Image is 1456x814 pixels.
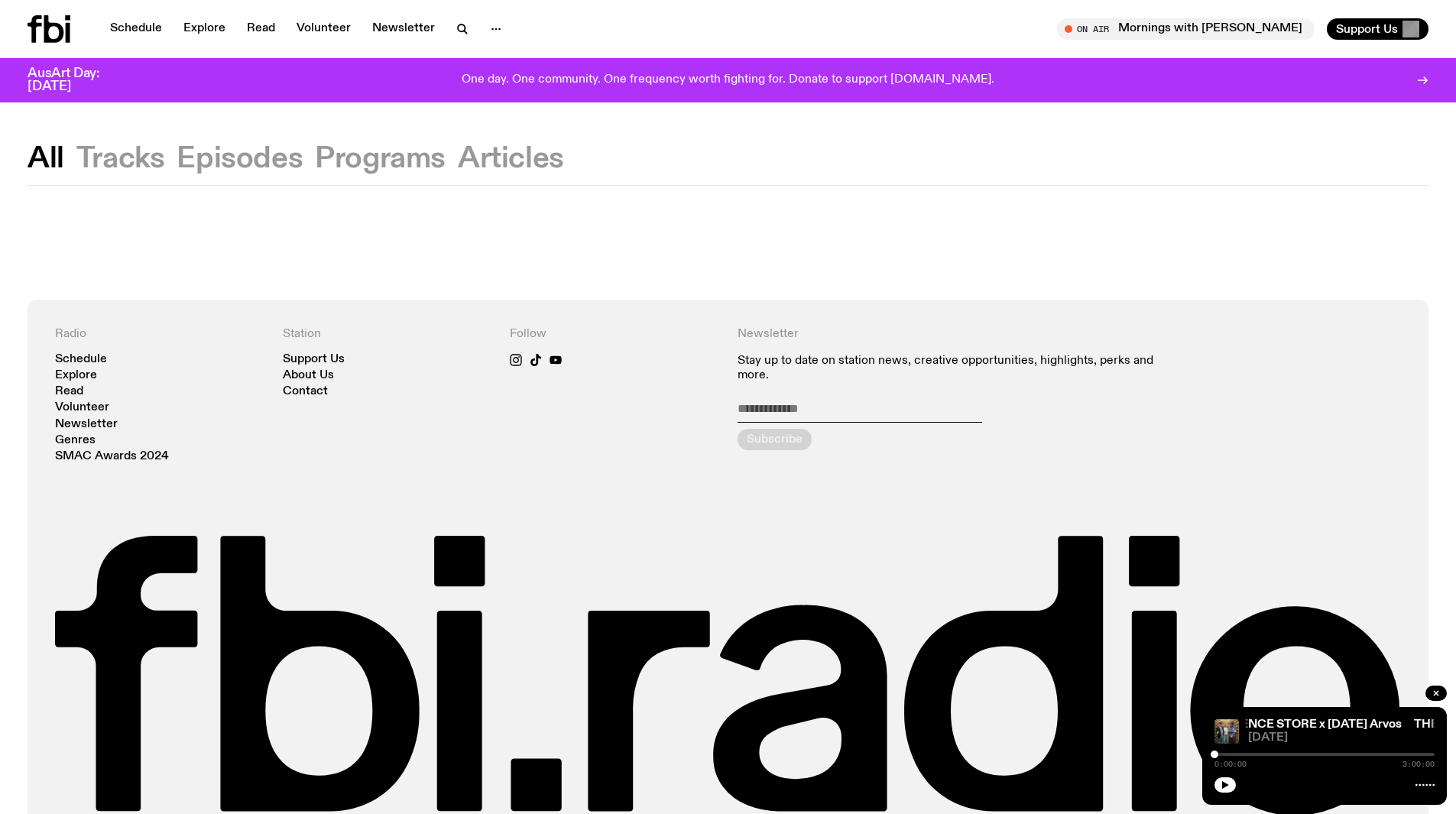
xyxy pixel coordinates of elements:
p: One day. One community. One frequency worth fighting for. Donate to support [DOMAIN_NAME]. [462,73,994,87]
button: Episodes [177,145,303,173]
h3: AusArt Day: [DATE] [28,67,125,93]
span: 0:00:00 [1214,760,1247,768]
h4: Follow [510,327,719,342]
a: Newsletter [363,18,444,40]
span: Support Us [1336,22,1398,36]
button: Support Us [1327,18,1428,40]
button: On AirMornings with [PERSON_NAME] [1057,18,1315,40]
a: Schedule [55,354,107,365]
a: Explore [174,18,235,40]
a: Volunteer [287,18,360,40]
a: Explore [55,370,97,381]
a: About Us [283,370,334,381]
a: SMAC Awards 2024 [55,451,169,462]
h4: Newsletter [738,327,1174,342]
button: Subscribe [738,429,812,450]
a: THE RIONS ++ CONVENIENCE STORE x [DATE] Arvos [1101,718,1402,731]
a: Newsletter [55,419,118,430]
a: Contact [283,386,328,397]
a: Support Us [283,354,345,365]
span: 3:00:00 [1402,760,1435,768]
button: All [28,145,64,173]
a: Schedule [101,18,171,40]
p: Stay up to date on station news, creative opportunities, highlights, perks and more. [738,354,1174,383]
span: [DATE] [1248,732,1435,744]
h4: Radio [55,327,264,342]
a: Read [238,18,284,40]
a: Volunteer [55,402,109,413]
a: Read [55,386,83,397]
button: Tracks [76,145,165,173]
button: Programs [315,145,446,173]
a: Genres [55,435,96,446]
h4: Station [283,327,492,342]
button: Articles [458,145,564,173]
